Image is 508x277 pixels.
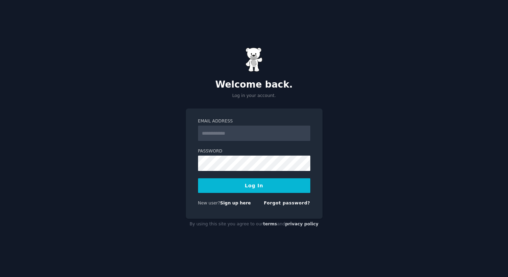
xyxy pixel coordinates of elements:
button: Log In [198,178,310,193]
a: terms [263,222,277,226]
div: By using this site you agree to our and [186,219,323,230]
img: Gummy Bear [245,47,263,72]
p: Log in your account. [186,93,323,99]
label: Password [198,148,310,155]
span: New user? [198,201,220,205]
a: privacy policy [285,222,319,226]
a: Forgot password? [264,201,310,205]
h2: Welcome back. [186,79,323,90]
a: Sign up here [220,201,251,205]
label: Email Address [198,118,310,125]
